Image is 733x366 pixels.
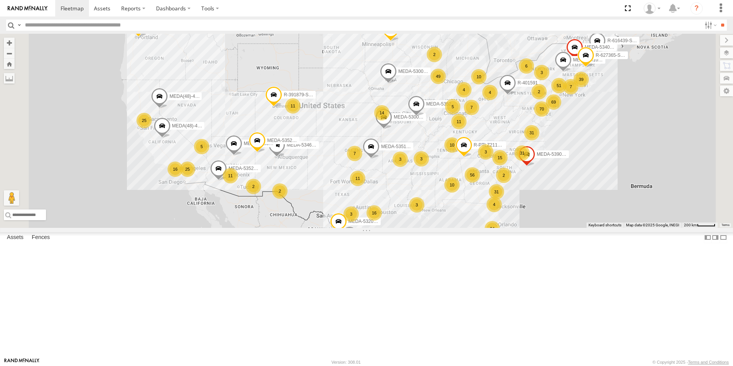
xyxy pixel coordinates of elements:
[28,232,54,243] label: Fences
[136,113,152,128] div: 25
[524,125,539,140] div: 31
[246,179,261,194] div: 2
[426,102,466,107] span: MEDA-535204-Roll
[626,223,679,227] span: Map data ©2025 Google, INEGI
[485,221,500,236] div: 84
[563,79,579,94] div: 7
[474,142,519,148] span: R-PTLZ211377-Swing
[394,114,433,120] span: MEDA-530001-Roll
[4,358,39,366] a: Visit our Website
[393,152,408,167] div: 3
[284,92,318,98] span: R-391879-Swing
[172,123,220,129] span: MEDA(48)-484405-Roll
[8,6,48,11] img: rand-logo.svg
[682,223,718,228] button: Map Scale: 200 km per 44 pixels
[4,59,15,69] button: Zoom Home
[537,152,576,157] span: MEDA-539001-Roll
[712,232,719,243] label: Dock Summary Table to the Right
[16,20,22,31] label: Search Query
[4,48,15,59] button: Zoom out
[451,114,467,129] div: 11
[267,138,307,143] span: MEDA-535214-Roll
[4,73,15,84] label: Measure
[194,139,209,154] div: 5
[180,162,195,177] div: 25
[427,47,442,62] div: 2
[431,69,446,84] div: 49
[596,53,630,58] span: R-627365-Swing
[4,38,15,48] button: Zoom in
[244,141,283,146] span: MEDA-535305-Roll
[720,86,733,96] label: Map Settings
[347,146,362,161] div: 7
[381,144,421,149] span: MEDA-535101-Roll
[519,58,534,74] div: 6
[496,168,511,183] div: 2
[398,69,438,74] span: MEDA-530002-Roll
[169,94,217,99] span: MEDA(48)-487010-Roll
[168,162,183,177] div: 16
[607,38,641,43] span: R-616439-Swing
[272,183,288,199] div: 2
[489,184,504,199] div: 31
[350,171,365,186] div: 11
[721,224,730,227] a: Terms (opens in new tab)
[285,98,301,114] div: 11
[518,80,538,86] span: R-401591
[471,69,486,84] div: 10
[573,58,613,63] span: MEDA-351006-Roll
[445,99,460,114] div: 5
[585,45,624,50] span: MEDA-534010-Roll
[720,232,727,243] label: Hide Summary Table
[348,219,388,224] span: MEDA-532007-Roll
[531,84,547,99] div: 2
[478,144,493,160] div: 3
[456,82,472,97] div: 4
[366,205,382,221] div: 16
[464,100,479,115] div: 7
[514,145,530,161] div: 31
[486,197,502,212] div: 4
[546,94,561,110] div: 69
[444,137,460,153] div: 10
[444,177,460,193] div: 10
[343,206,359,222] div: 3
[652,360,729,364] div: © Copyright 2025 -
[684,223,697,227] span: 200 km
[534,101,549,117] div: 70
[690,2,703,15] i: ?
[641,3,663,14] div: John Mertens
[704,232,712,243] label: Dock Summary Table to the Left
[492,150,508,165] div: 15
[228,166,268,171] span: MEDA-535215-Roll
[574,72,589,87] div: 39
[223,168,238,183] div: 11
[287,143,326,148] span: MEDA-534605-Roll
[332,360,361,364] div: Version: 308.01
[414,151,429,167] div: 3
[534,65,549,80] div: 3
[409,197,424,213] div: 3
[465,167,480,183] div: 56
[374,105,390,120] div: 14
[551,78,567,93] div: 51
[482,85,498,100] div: 4
[588,223,621,228] button: Keyboard shortcuts
[4,190,19,206] button: Drag Pegman onto the map to open Street View
[702,20,718,31] label: Search Filter Options
[688,360,729,364] a: Terms and Conditions
[3,232,27,243] label: Assets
